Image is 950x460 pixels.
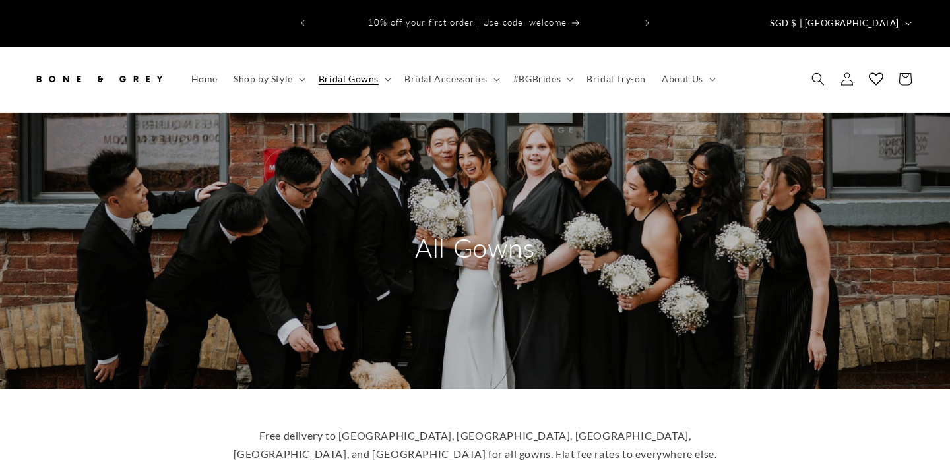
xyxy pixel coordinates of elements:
[586,73,646,85] span: Bridal Try-on
[311,65,396,93] summary: Bridal Gowns
[288,11,317,36] button: Previous announcement
[33,65,165,94] img: Bone and Grey Bridal
[28,60,170,99] a: Bone and Grey Bridal
[350,231,600,265] h2: All Gowns
[633,11,662,36] button: Next announcement
[579,65,654,93] a: Bridal Try-on
[770,17,899,30] span: SGD $ | [GEOGRAPHIC_DATA]
[404,73,488,85] span: Bridal Accessories
[234,73,293,85] span: Shop by Style
[319,73,379,85] span: Bridal Gowns
[804,65,833,94] summary: Search
[513,73,561,85] span: #BGBrides
[368,17,567,28] span: 10% off your first order | Use code: welcome
[191,73,218,85] span: Home
[662,73,703,85] span: About Us
[654,65,721,93] summary: About Us
[226,65,311,93] summary: Shop by Style
[762,11,917,36] button: SGD $ | [GEOGRAPHIC_DATA]
[396,65,505,93] summary: Bridal Accessories
[183,65,226,93] a: Home
[505,65,579,93] summary: #BGBrides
